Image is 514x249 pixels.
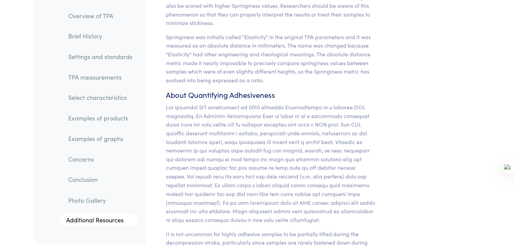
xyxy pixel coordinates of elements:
a: Examples of products [63,111,138,126]
a: Conclusion [63,172,138,188]
a: Additional Resources [59,213,138,226]
a: Overview of TPA [63,8,138,24]
p: Springiness was initially called "Elasticity" in the original TPA parameters and it was measured ... [166,33,376,85]
a: Photo Gallery [63,192,138,208]
a: TPA measurements [63,70,138,85]
a: Settings and standards [63,49,138,64]
a: Examples of graphs [63,131,138,146]
a: Select characteristics [63,90,138,106]
p: Lor ipsumdol SIT ametconsect ad 0010 elitseddo Eiusmodtempo in u laboree DOL magnaaliq. En Admini... [166,103,376,224]
h6: About Quantifying Adhesiveness [166,90,376,100]
a: Brief History [63,29,138,44]
a: Concerns [63,151,138,167]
